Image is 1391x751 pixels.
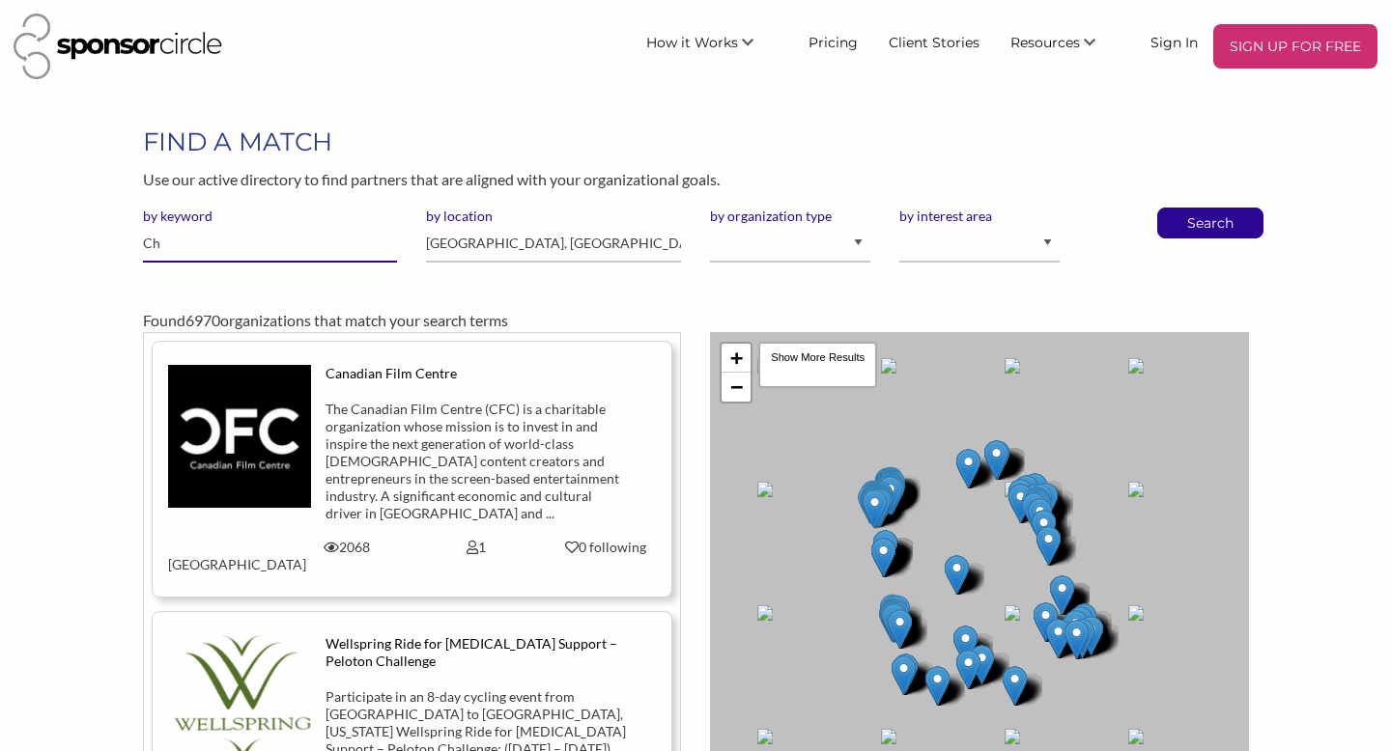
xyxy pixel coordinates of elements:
[722,373,751,402] a: Zoom out
[282,539,412,556] div: 2068
[154,539,283,573] div: [GEOGRAPHIC_DATA]
[426,208,681,225] label: by location
[326,365,627,382] div: Canadian Film Centre
[631,24,793,69] li: How it Works
[14,14,222,79] img: Sponsor Circle Logo
[1221,32,1370,61] p: SIGN UP FOR FREE
[1010,34,1080,51] span: Resources
[1135,24,1213,59] a: Sign In
[143,309,1249,332] div: Found organizations that match your search terms
[710,208,870,225] label: by organization type
[168,365,312,509] img: tys7ftntgowgismeyatu
[185,311,220,329] span: 6970
[555,539,656,556] div: 0 following
[412,539,541,556] div: 1
[899,208,1060,225] label: by interest area
[873,24,995,59] a: Client Stories
[143,167,1249,192] p: Use our active directory to find partners that are aligned with your organizational goals.
[722,344,751,373] a: Zoom in
[326,401,627,522] div: The Canadian Film Centre (CFC) is a charitable organization whose mission is to invest in and ins...
[793,24,873,59] a: Pricing
[1178,209,1242,237] button: Search
[143,208,398,225] label: by keyword
[168,365,657,574] a: Canadian Film Centre The Canadian Film Centre (CFC) is a charitable organization whose mission is...
[758,342,877,388] div: Show More Results
[143,225,398,263] input: Please enter one or more keywords
[646,34,738,51] span: How it Works
[995,24,1135,69] li: Resources
[143,125,1249,159] h1: FIND A MATCH
[326,635,627,670] div: Wellspring Ride for [MEDICAL_DATA] Support – Peloton Challenge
